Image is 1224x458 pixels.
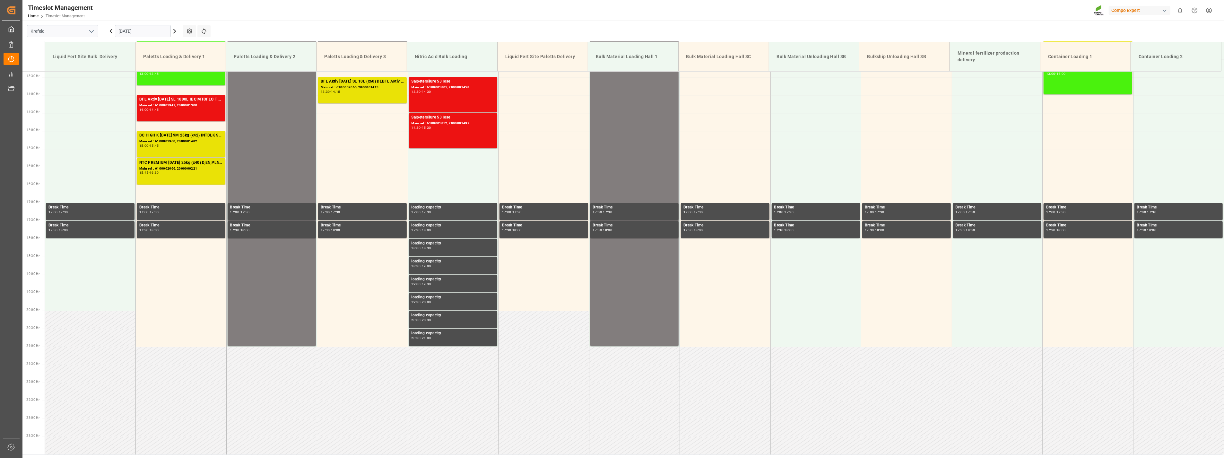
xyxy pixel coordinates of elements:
div: - [239,211,240,214]
span: 19:00 Hr [26,272,39,276]
div: 17:30 [1056,211,1066,214]
div: - [511,211,512,214]
div: 13:30 [321,90,330,93]
div: 17:00 [956,211,965,214]
div: 15:45 [150,144,159,147]
div: 15:00 [139,144,149,147]
div: - [783,229,784,232]
div: Main ref : 6100002065, 2000001413 [321,85,404,90]
div: 15:45 [139,171,149,174]
div: loading capacity [412,294,495,301]
span: 20:00 Hr [26,308,39,312]
div: 17:00 [683,211,693,214]
span: 20:30 Hr [26,326,39,330]
span: 14:00 Hr [26,92,39,96]
span: 21:30 Hr [26,362,39,366]
div: 17:30 [321,229,330,232]
div: 18:00 [422,229,431,232]
div: 19:00 [422,265,431,268]
div: Main ref : 6100002066, 2000000221 [139,166,223,172]
div: Bulkship Unloading Hall 3B [864,51,944,63]
div: Break Time [593,204,676,211]
div: 20:00 [412,319,421,321]
div: - [511,229,512,232]
div: Main ref : 6100001960, 2000001482 [139,139,223,144]
div: 17:30 [150,211,159,214]
span: 15:30 Hr [26,146,39,150]
div: 15:30 [422,126,431,129]
div: - [149,211,150,214]
span: 19:30 Hr [26,290,39,294]
div: Break Time [683,222,767,229]
div: 17:30 [412,229,421,232]
button: show 0 new notifications [1173,3,1187,18]
div: 17:30 [966,211,975,214]
div: 17:00 [1137,211,1146,214]
div: - [149,144,150,147]
div: 13:00 [139,72,149,75]
span: 18:30 Hr [26,254,39,258]
div: 20:00 [422,301,431,304]
div: 17:30 [1046,229,1055,232]
div: 17:30 [875,211,884,214]
div: Break Time [230,204,314,211]
div: Break Time [1046,204,1130,211]
div: - [149,229,150,232]
div: Break Time [321,222,404,229]
div: - [421,247,421,250]
div: BC HIGH K [DATE] 9M 25kg (x42) INTBLK SUPREM [DATE] 25kg(x60) ES,IT,PT,SI [139,132,223,139]
div: 17:30 [683,229,693,232]
div: - [1146,211,1147,214]
div: 14:45 [150,108,159,111]
div: Salpetersäure 53 lose [412,114,495,121]
div: 17:30 [865,229,874,232]
div: Break Time [956,204,1039,211]
div: Bulk Material Loading Hall 1 [593,51,673,63]
div: Break Time [956,222,1039,229]
div: 17:00 [593,211,602,214]
div: 17:00 [412,211,421,214]
div: Break Time [502,204,586,211]
div: Break Time [139,222,223,229]
div: Break Time [1137,222,1220,229]
div: - [965,211,966,214]
div: 21:00 [422,337,431,339]
div: - [421,265,421,268]
div: 17:30 [139,229,149,232]
div: 18:00 [966,229,975,232]
div: 18:00 [331,229,340,232]
div: 18:30 [412,265,421,268]
div: 17:30 [774,229,784,232]
span: 18:00 Hr [26,236,39,240]
div: 18:00 [1056,229,1066,232]
div: Break Time [865,222,948,229]
div: - [421,337,421,339]
div: - [783,211,784,214]
div: Paletts Loading & Delivery 3 [322,51,402,63]
div: BFL Aktiv [DATE] SL 10L (x60) DEBFL Aktiv [DATE] SL 1000L IBC MTO [321,78,404,85]
div: 17:00 [1046,211,1055,214]
div: loading capacity [412,222,495,229]
div: Break Time [48,204,132,211]
div: loading capacity [412,204,495,211]
div: 17:30 [1147,211,1157,214]
div: Salpetersäure 53 lose [412,78,495,85]
div: 19:30 [422,283,431,286]
span: 17:00 Hr [26,200,39,204]
div: 17:00 [48,211,58,214]
div: 17:30 [1137,229,1146,232]
div: 17:30 [48,229,58,232]
div: 18:00 [512,229,522,232]
div: 20:30 [412,337,421,339]
div: 17:00 [774,211,784,214]
div: 18:00 [785,229,794,232]
span: 13:30 Hr [26,74,39,78]
img: Screenshot%202023-09-29%20at%2010.02.21.png_1712312052.png [1094,5,1104,16]
div: 17:30 [603,211,612,214]
div: - [421,90,421,93]
div: Container Loading 2 [1136,51,1216,63]
div: 17:30 [956,229,965,232]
